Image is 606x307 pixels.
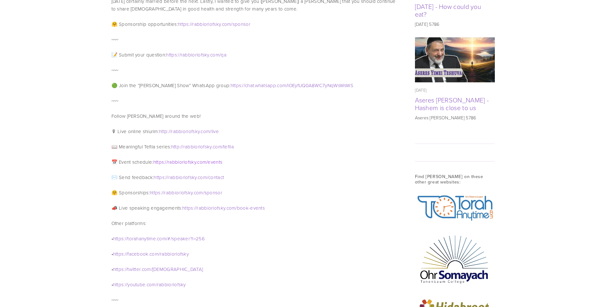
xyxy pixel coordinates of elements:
[208,174,224,181] span: contact
[193,205,197,211] span: ://
[150,251,159,257] span: com
[111,143,399,151] p: 📖 Meaningful Tefila series:
[210,128,211,135] span: /
[241,82,245,89] span: ://
[124,235,127,242] span: ://
[111,51,399,59] p: 📝 Submit your question:
[160,251,189,257] span: rabbiorlofsky
[153,159,223,165] a: https://rabbiorlofsky.com/events
[172,235,190,242] span: speaker
[113,281,186,288] a: https://youtube.com/rabbiorlofsky
[207,174,208,181] span: /
[111,112,399,120] p: Follow [PERSON_NAME] around the web!
[210,51,219,58] span: com
[156,235,157,242] span: .
[150,189,222,196] a: https://rabbiorlofsky.com/sponsor
[154,174,165,181] span: https
[111,97,399,105] p: ~~~
[188,21,192,27] span: ://
[250,205,265,211] span: events
[127,235,156,242] span: torahanytime
[113,266,124,273] span: https
[415,2,481,19] a: [DATE] - How could you eat?
[183,143,212,150] span: rabbiorlofsky
[211,128,219,135] span: live
[141,266,142,273] span: .
[194,235,196,242] span: =
[201,128,210,135] span: com
[415,21,495,27] p: [DATE] 5786
[415,231,495,287] img: OhrSomayach Logo
[209,51,210,58] span: .
[213,143,222,150] span: com
[166,51,226,58] a: https://rabbiorlofsky.com/qa
[177,51,181,58] span: ://
[113,266,203,273] a: https://twitter.com/[DEMOGRAPHIC_DATA]
[113,251,189,257] a: https://facebook.com/rabbiorlofsky
[182,205,265,211] a: https://rabbiorlofsky.com/book-events
[235,205,237,211] span: /
[145,281,146,288] span: .
[111,174,399,181] p: ✉️ Send feedback:
[168,174,197,181] span: rabbiorlofsky
[225,205,226,211] span: .
[127,251,148,257] span: facebook
[164,159,168,165] span: ://
[113,251,124,257] span: https
[111,82,399,89] p: 🟢 Join the “[PERSON_NAME] Show” WhatsApp group:
[159,128,219,135] a: http://rabbiorlofsky.com/live
[111,189,399,197] p: 🤗 Sponsorships:
[222,143,223,150] span: /
[171,143,180,150] span: http
[124,251,127,257] span: ://
[233,21,250,27] span: sponsor
[124,281,127,288] span: ://
[190,235,192,242] span: ?
[167,128,171,135] span: ://
[111,296,399,304] p: ~~~
[111,281,399,288] p: •
[164,189,193,196] span: rabbiorlofsky
[156,281,157,288] span: /
[194,189,203,196] span: com
[153,159,164,165] span: https
[180,143,183,150] span: ://
[276,82,277,89] span: .
[415,174,495,185] h3: Find [PERSON_NAME] on these other great websites:
[111,158,399,166] p: 📅 Event schedule:
[147,281,156,288] span: com
[168,159,196,165] span: rabbiorlofsky
[151,266,152,273] span: /
[127,281,145,288] span: youtube
[208,159,222,165] span: events
[142,266,151,273] span: com
[113,235,205,242] a: https://torahanytime.com/#/speaker?l=256
[150,189,161,196] span: https
[113,235,124,242] span: https
[157,281,186,288] span: rabbiorlofsky
[166,235,172,242] span: /#/
[181,51,209,58] span: rabbiorlofsky
[193,189,194,196] span: .
[196,159,197,165] span: .
[203,189,204,196] span: /
[124,266,127,273] span: ://
[198,174,207,181] span: com
[415,37,495,82] a: Aseres Yimei Teshuva - Hashem is close to us
[255,82,276,89] span: whatsapp
[415,192,495,223] img: TorahAnytimeAlpha.jpg
[223,143,234,150] span: tefila
[178,21,250,27] a: https://rabbiorlofsky.com/sponsor
[159,251,160,257] span: /
[111,204,399,212] p: 📣 Live speaking engagements:
[161,189,165,196] span: ://
[127,266,141,273] span: twitter
[231,21,232,27] span: /
[286,82,288,89] span: /
[231,82,353,89] a: https://chat.whatsapp.com/IOEyfUQ0A8WC7yNqWsWsWS
[221,51,226,58] span: qa
[111,235,399,243] p: •
[196,235,205,242] span: 256
[171,128,200,135] span: rabbiorlofsky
